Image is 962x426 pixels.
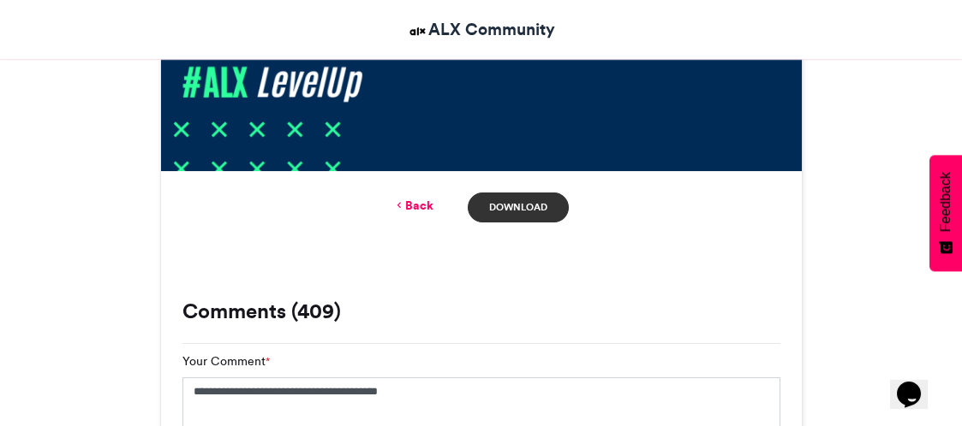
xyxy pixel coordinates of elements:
a: Download [468,192,568,222]
button: Feedback - Show survey [929,155,962,271]
h3: Comments (409) [182,301,780,322]
span: Feedback [938,172,953,232]
iframe: chat widget [890,358,945,409]
label: Your Comment [182,352,270,370]
a: Back [393,197,433,215]
img: ALX Community [407,21,428,42]
a: ALX Community [407,17,555,42]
